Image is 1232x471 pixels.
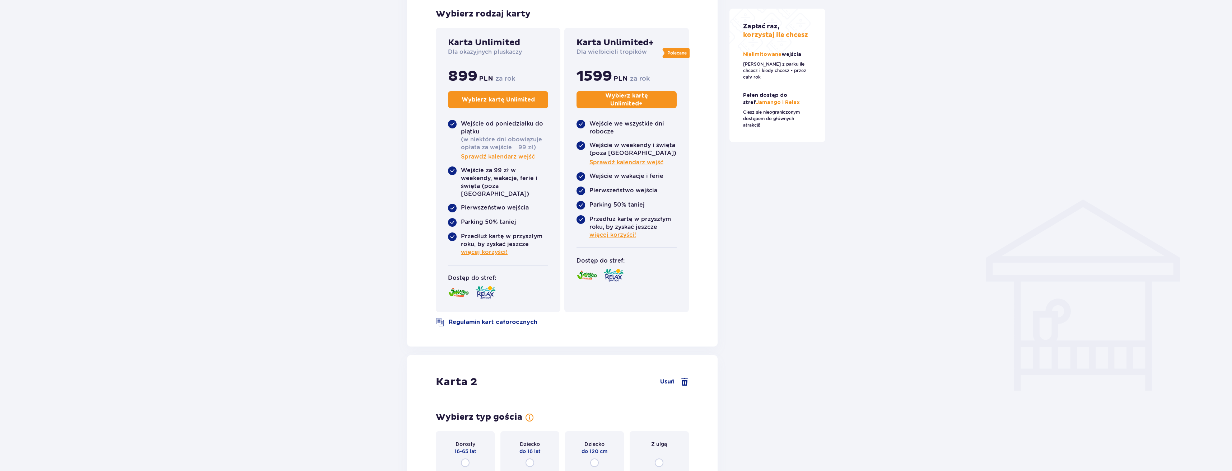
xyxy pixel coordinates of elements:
[589,159,663,166] a: Sprawdź kalendarz wejść
[448,48,522,56] p: Dla okazyjnych pluskaczy
[448,91,548,108] button: Wybierz kartę Unlimited
[577,257,625,265] p: Dostęp do stref:
[743,22,779,30] span: Zapłać raz,
[613,75,628,83] span: PLN
[461,218,516,226] p: Parking 50% taniej
[461,153,535,161] a: Sprawdź kalendarz wejść
[577,215,585,224] img: roundedCheckBlue.4a3460b82ef5fd2642f707f390782c34.svg
[743,22,808,39] p: korzystaj ile chcesz
[630,74,650,83] p: za rok
[448,204,457,212] img: roundedCheckBlue.4a3460b82ef5fd2642f707f390782c34.svg
[577,172,585,181] img: roundedCheckBlue.4a3460b82ef5fd2642f707f390782c34.svg
[589,187,657,194] p: Pierwszeństwo wejścia
[781,52,801,57] span: wejścia
[448,37,520,48] p: Karta Unlimited
[743,92,812,106] p: Jamango i Relax
[589,201,645,209] p: Parking 50% taniej
[436,412,522,423] p: Wybierz typ gościa
[461,120,548,136] p: Wejście od poniedziałku do piątku
[577,91,677,108] button: Wybierz kartę Unlimited+
[577,187,585,195] img: roundedCheckBlue.4a3460b82ef5fd2642f707f390782c34.svg
[577,48,647,56] p: Dla wielbicieli tropików
[743,61,812,80] p: [PERSON_NAME] z parku ile chcesz i kiedy chcesz - przez cały rok
[448,120,457,128] img: roundedCheckBlue.4a3460b82ef5fd2642f707f390782c34.svg
[454,448,476,455] span: 16-65 lat
[448,232,457,241] img: roundedCheckBlue.4a3460b82ef5fd2642f707f390782c34.svg
[448,274,496,282] p: Dostęp do stref:
[589,231,636,239] a: więcej korzyści!
[589,172,663,180] p: Wejście w wakacje i ferie
[589,92,664,108] p: Wybierz kartę Unlimited +
[577,201,585,209] img: roundedCheckBlue.4a3460b82ef5fd2642f707f390782c34.svg
[436,9,689,19] p: Wybierz rodzaj karty
[479,75,493,83] span: PLN
[436,375,477,389] p: Karta 2
[461,248,508,256] a: więcej korzyści!
[461,232,548,256] p: Przedłuż kartę w przyszłym roku, by zyskać jeszcze
[743,93,787,105] span: Pełen dostęp do stref
[743,109,812,128] p: Ciesz się nieograniczonym dostępem do głównych atrakcji!
[577,37,654,48] p: Karta Unlimited+
[456,441,475,448] span: Dorosły
[577,141,585,150] img: roundedCheckBlue.4a3460b82ef5fd2642f707f390782c34.svg
[462,96,535,104] p: Wybierz kartę Unlimited
[448,67,477,85] span: 899
[449,318,537,326] a: Regulamin kart całorocznych
[519,448,541,455] span: do 16 lat
[589,215,677,239] p: Przedłuż kartę w przyszłym roku, by zyskać jeszcze
[448,218,457,227] img: roundedCheckBlue.4a3460b82ef5fd2642f707f390782c34.svg
[582,448,607,455] span: do 120 cm
[461,204,529,212] p: Pierwszeństwo wejścia
[743,51,803,58] p: Nielimitowane
[448,166,457,175] img: roundedCheckBlue.4a3460b82ef5fd2642f707f390782c34.svg
[667,50,687,56] p: Polecane
[461,136,548,151] p: (w niektóre dni obowiązuje opłata za wejście – 99 zł)
[577,120,585,128] img: roundedCheckBlue.4a3460b82ef5fd2642f707f390782c34.svg
[589,120,677,136] p: Wejście we wszystkie dni robocze
[495,74,515,83] p: za rok
[660,378,675,386] p: Usuń
[660,378,689,386] button: Usuń
[584,441,605,448] span: Dziecko
[589,141,677,157] p: Wejście w weekendy i święta (poza [GEOGRAPHIC_DATA])
[651,441,667,448] span: Z ulgą
[520,441,540,448] span: Dziecko
[577,67,612,85] span: 1599
[461,166,548,198] p: Wejście za 99 zł w weekendy, wakacje, ferie i święta (poza [GEOGRAPHIC_DATA])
